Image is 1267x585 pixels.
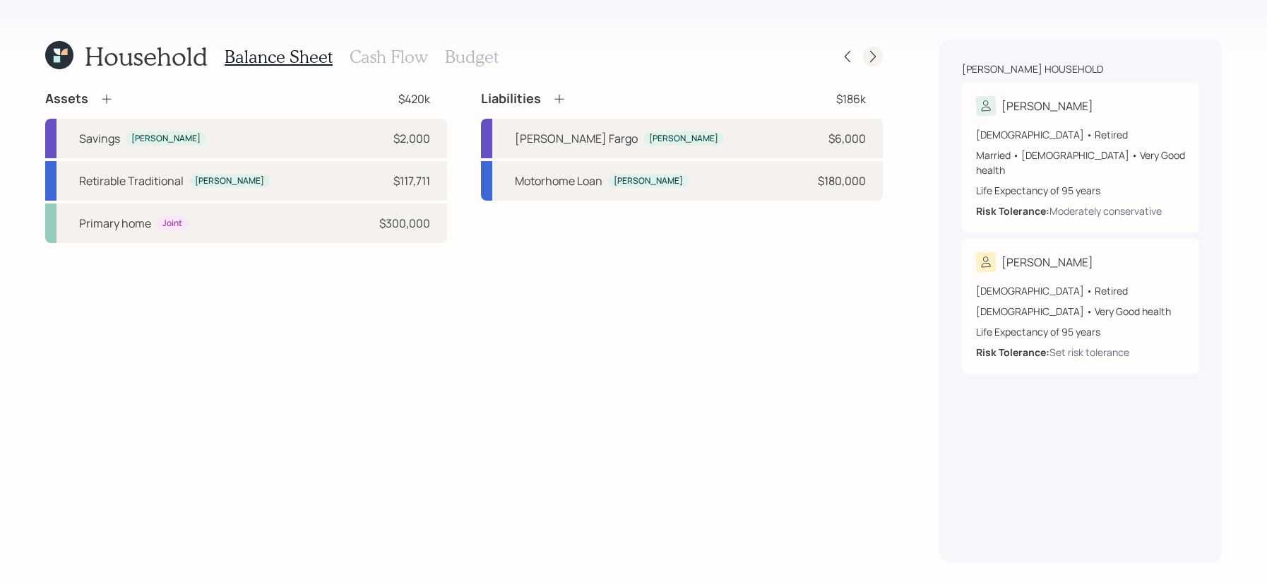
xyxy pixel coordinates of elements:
[45,91,88,107] h4: Assets
[976,183,1185,198] div: Life Expectancy of 95 years
[445,47,499,67] h3: Budget
[393,172,430,189] div: $117,711
[836,90,866,107] div: $186k
[649,133,718,145] div: [PERSON_NAME]
[976,283,1185,298] div: [DEMOGRAPHIC_DATA] • Retired
[1001,97,1093,114] div: [PERSON_NAME]
[976,127,1185,142] div: [DEMOGRAPHIC_DATA] • Retired
[379,215,430,232] div: $300,000
[195,175,264,187] div: [PERSON_NAME]
[976,304,1185,319] div: [DEMOGRAPHIC_DATA] • Very Good health
[515,172,602,189] div: Motorhome Loan
[976,204,1049,218] b: Risk Tolerance:
[131,133,201,145] div: [PERSON_NAME]
[162,218,182,230] div: Joint
[962,62,1103,76] div: [PERSON_NAME] household
[350,47,428,67] h3: Cash Flow
[79,172,184,189] div: Retirable Traditional
[1049,203,1162,218] div: Moderately conservative
[976,345,1049,359] b: Risk Tolerance:
[976,324,1185,339] div: Life Expectancy of 95 years
[481,91,541,107] h4: Liabilities
[1001,254,1093,271] div: [PERSON_NAME]
[614,175,683,187] div: [PERSON_NAME]
[393,130,430,147] div: $2,000
[79,130,120,147] div: Savings
[1049,345,1129,360] div: Set risk tolerance
[398,90,430,107] div: $420k
[79,215,151,232] div: Primary home
[828,130,866,147] div: $6,000
[225,47,333,67] h3: Balance Sheet
[85,41,208,71] h1: Household
[976,148,1185,177] div: Married • [DEMOGRAPHIC_DATA] • Very Good health
[818,172,866,189] div: $180,000
[515,130,638,147] div: [PERSON_NAME] Fargo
